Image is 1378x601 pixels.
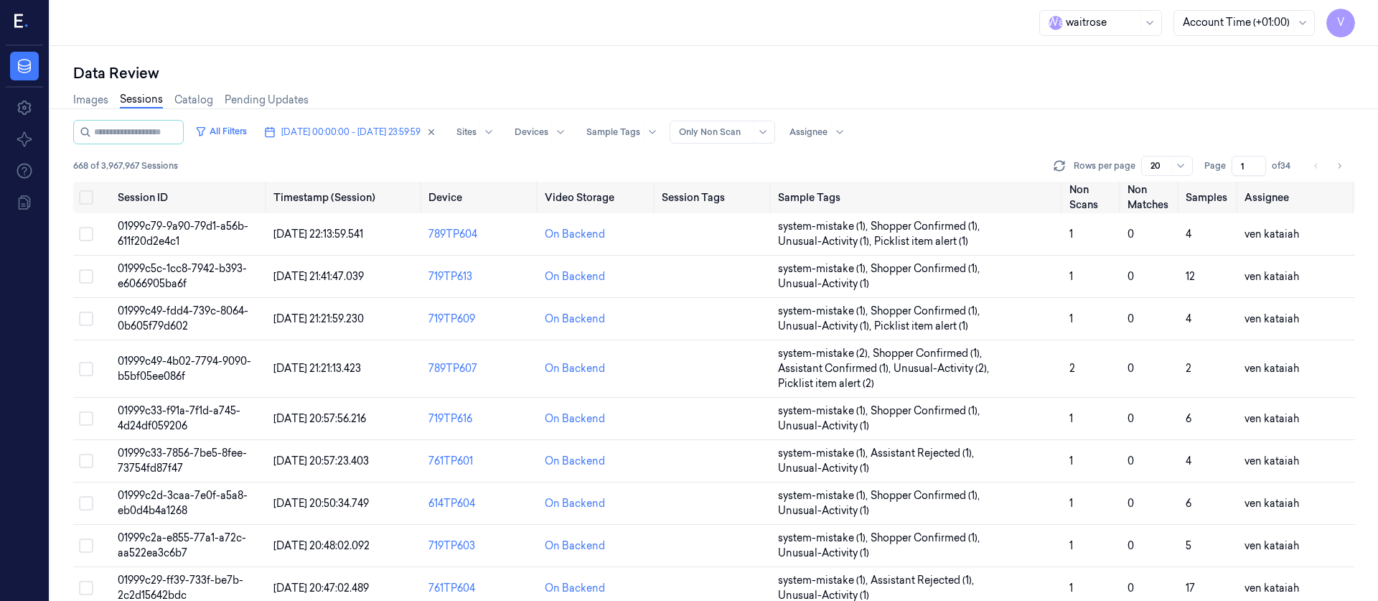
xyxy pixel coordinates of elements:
button: Select row [79,312,93,326]
div: Data Review [73,63,1355,83]
span: 668 of 3,967,967 Sessions [73,159,178,172]
span: 6 [1186,497,1191,510]
button: Go to next page [1329,156,1349,176]
div: 719TP613 [428,269,533,284]
span: [DATE] 21:41:47.039 [273,270,364,283]
div: On Backend [545,361,605,376]
button: Select row [79,269,93,284]
span: system-mistake (1) , [778,446,871,461]
span: Unusual-Activity (1) [778,546,869,561]
span: Shopper Confirmed (1) , [871,304,983,319]
div: 719TP616 [428,411,533,427]
span: 01999c2d-3caa-7e0f-a5a8-eb0d4b4a1268 [118,489,248,517]
span: system-mistake (1) , [778,488,871,503]
span: [DATE] 20:57:56.216 [273,412,366,425]
span: 1 [1069,582,1073,595]
span: Assistant Confirmed (1) , [778,361,894,376]
div: 789TP604 [428,227,533,242]
span: 01999c5c-1cc8-7942-b393-e6066905ba6f [118,262,247,290]
span: Picklist item alert (1) [874,234,968,249]
span: 0 [1128,539,1134,552]
span: 1 [1069,412,1073,425]
th: Session ID [112,182,267,213]
div: On Backend [545,411,605,427]
a: Images [73,93,108,108]
div: On Backend [545,539,605,554]
span: [DATE] 00:00:00 - [DATE] 23:59:59 [281,126,421,139]
th: Timestamp (Session) [268,182,423,213]
div: On Backend [545,269,605,284]
a: Catalog [174,93,213,108]
span: 1 [1069,539,1073,552]
span: 6 [1186,412,1191,425]
span: ven kataiah [1245,412,1299,425]
span: 1 [1069,228,1073,241]
th: Non Matches [1122,182,1180,213]
button: Select row [79,227,93,241]
a: Sessions [120,92,163,108]
th: Non Scans [1064,182,1122,213]
span: ven kataiah [1245,228,1299,241]
button: Select row [79,539,93,553]
span: 01999c49-4b02-7794-9090-b5bf05ee086f [118,355,251,383]
th: Sample Tags [772,182,1064,213]
span: 1 [1069,270,1073,283]
span: 2 [1186,362,1191,375]
span: Unusual-Activity (1) [778,276,869,292]
div: 719TP603 [428,539,533,554]
span: 01999c49-fdd4-739c-8064-0b605f79d602 [118,304,248,332]
span: [DATE] 20:47:02.489 [273,582,369,595]
div: On Backend [545,454,605,469]
th: Video Storage [539,182,655,213]
th: Device [423,182,539,213]
span: Page [1204,159,1226,172]
button: Select row [79,581,93,595]
span: 17 [1186,582,1195,595]
span: Shopper Confirmed (1) , [871,531,983,546]
button: [DATE] 00:00:00 - [DATE] 23:59:59 [258,121,442,144]
span: [DATE] 21:21:13.423 [273,362,361,375]
span: Shopper Confirmed (1) , [871,219,983,234]
span: system-mistake (1) , [778,261,871,276]
span: 0 [1128,312,1134,325]
th: Session Tags [656,182,772,213]
span: Unusual-Activity (2) , [894,361,992,376]
p: Rows per page [1074,159,1135,172]
span: 4 [1186,312,1191,325]
button: Select all [79,190,93,205]
span: 01999c33-f91a-7f1d-a745-4d24df059206 [118,404,240,432]
th: Assignee [1239,182,1355,213]
span: of 34 [1272,159,1295,172]
div: 719TP609 [428,312,533,327]
span: 0 [1128,582,1134,595]
span: system-mistake (1) , [778,573,871,588]
span: [DATE] 20:57:23.403 [273,455,369,467]
div: 789TP607 [428,361,533,376]
span: Shopper Confirmed (1) , [871,261,983,276]
span: Assistant Rejected (1) , [871,573,977,588]
span: ven kataiah [1245,539,1299,552]
span: system-mistake (1) , [778,219,871,234]
span: 0 [1128,270,1134,283]
span: Shopper Confirmed (1) , [871,488,983,503]
span: ven kataiah [1245,312,1299,325]
button: All Filters [189,120,253,143]
span: ven kataiah [1245,497,1299,510]
span: 1 [1069,312,1073,325]
span: W a [1049,16,1063,30]
span: 2 [1069,362,1075,375]
span: system-mistake (2) , [778,346,873,361]
span: [DATE] 22:13:59.541 [273,228,363,241]
span: ven kataiah [1245,362,1299,375]
nav: pagination [1306,156,1349,176]
span: ven kataiah [1245,455,1299,467]
span: Assistant Rejected (1) , [871,446,977,461]
span: system-mistake (1) , [778,304,871,319]
span: Unusual-Activity (1) , [778,234,874,249]
span: 1 [1069,497,1073,510]
span: 1 [1069,455,1073,467]
div: On Backend [545,312,605,327]
span: Picklist item alert (1) [874,319,968,334]
span: Unusual-Activity (1) , [778,319,874,334]
span: 01999c2a-e855-77a1-a72c-aa522ea3c6b7 [118,531,246,559]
